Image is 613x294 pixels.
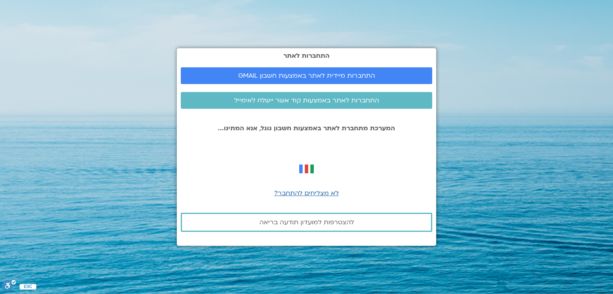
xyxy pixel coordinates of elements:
h2: התחברות לאתר [181,52,432,59]
a: להצטרפות למועדון תודעה בריאה [181,213,432,232]
a: התחברות מיידית לאתר באמצעות חשבון GMAIL [181,67,432,84]
span: להצטרפות למועדון תודעה בריאה [259,219,354,226]
a: התחברות לאתר באמצעות קוד אשר יישלח לאימייל [181,92,432,109]
span: התחברות מיידית לאתר באמצעות חשבון GMAIL [238,72,375,79]
a: לא מצליחים להתחבר? [274,189,339,198]
span: התחברות לאתר באמצעות קוד אשר יישלח לאימייל [234,97,379,104]
p: המערכת מתחברת לאתר באמצעות חשבון גוגל, אנא המתינו... [181,125,432,132]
